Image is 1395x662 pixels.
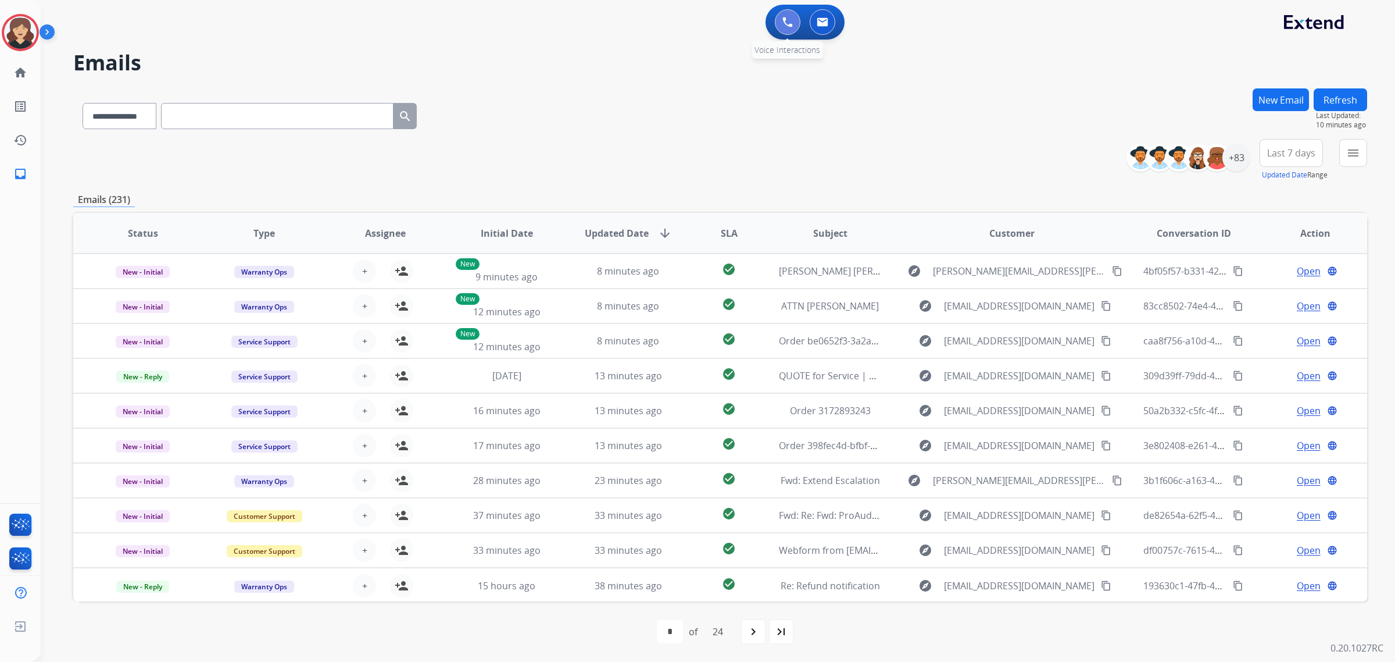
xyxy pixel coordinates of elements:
[1222,144,1250,172] div: +83
[722,402,736,416] mat-icon: check_circle
[1233,545,1243,556] mat-icon: content_copy
[1316,111,1367,120] span: Last Updated:
[1233,581,1243,591] mat-icon: content_copy
[1143,544,1324,557] span: df00757c-7615-4abb-9b6a-be49ddad7748
[944,508,1094,522] span: [EMAIL_ADDRESS][DOMAIN_NAME]
[116,510,170,522] span: New - Initial
[1327,440,1337,451] mat-icon: language
[1297,264,1321,278] span: Open
[116,475,170,487] span: New - Initial
[1327,266,1337,276] mat-icon: language
[73,51,1367,74] h2: Emails
[658,226,672,240] mat-icon: arrow_downward
[395,334,409,348] mat-icon: person_add
[227,510,302,522] span: Customer Support
[944,299,1094,313] span: [EMAIL_ADDRESS][DOMAIN_NAME]
[492,369,521,382] span: [DATE]
[1262,170,1328,180] span: Range
[481,226,533,240] span: Initial Date
[944,579,1094,593] span: [EMAIL_ADDRESS][DOMAIN_NAME]
[1101,510,1111,521] mat-icon: content_copy
[1297,579,1321,593] span: Open
[918,579,932,593] mat-icon: explore
[754,44,820,55] span: Voice Interactions
[116,266,170,278] span: New - Initial
[13,133,27,147] mat-icon: history
[779,439,981,452] span: Order 398fec4d-bfbf-460d-9b74-ac8daa0cbc1c
[989,226,1035,240] span: Customer
[116,371,169,383] span: New - Reply
[478,579,535,592] span: 15 hours ago
[456,328,480,340] p: New
[13,99,27,113] mat-icon: list_alt
[13,167,27,181] mat-icon: inbox
[4,16,37,49] img: avatar
[395,264,409,278] mat-icon: person_add
[774,625,788,639] mat-icon: last_page
[395,369,409,383] mat-icon: person_add
[722,367,736,381] mat-icon: check_circle
[473,439,541,452] span: 17 minutes ago
[1327,581,1337,591] mat-icon: language
[362,543,367,557] span: +
[779,509,1008,522] span: Fwd: Re: Fwd: ProAudioStar: New Order # 300254403
[721,226,738,240] span: SLA
[746,625,760,639] mat-icon: navigate_next
[227,545,302,557] span: Customer Support
[1143,334,1318,347] span: caa8f756-a10d-40c5-86d6-f34e034997e8
[1297,369,1321,383] span: Open
[362,474,367,487] span: +
[1143,474,1318,487] span: 3b1f606c-a163-4987-a847-1c4ab9fa5b5c
[779,544,1042,557] span: Webform from [EMAIL_ADDRESS][DOMAIN_NAME] on [DATE]
[1327,510,1337,521] mat-icon: language
[1143,509,1318,522] span: de82654a-62f5-45ec-bd1a-a740540cbfc3
[595,369,662,382] span: 13 minutes ago
[395,299,409,313] mat-icon: person_add
[595,404,662,417] span: 13 minutes ago
[234,301,294,313] span: Warranty Ops
[1327,301,1337,311] mat-icon: language
[475,271,538,283] span: 9 minutes ago
[918,334,932,348] mat-icon: explore
[353,399,376,422] button: +
[231,440,298,453] span: Service Support
[116,336,170,348] span: New - Initial
[1246,213,1367,254] th: Action
[353,434,376,457] button: +
[1233,405,1243,416] mat-icon: content_copy
[722,472,736,486] mat-icon: check_circle
[689,625,697,639] div: of
[1346,146,1360,160] mat-icon: menu
[703,620,732,643] div: 24
[116,301,170,313] span: New - Initial
[781,474,880,487] span: Fwd: Extend Escalation
[907,474,921,487] mat-icon: explore
[722,297,736,311] mat-icon: check_circle
[779,265,991,277] span: [PERSON_NAME] [PERSON_NAME] - Denied Claim
[1297,543,1321,557] span: Open
[1143,579,1320,592] span: 193630c1-47fb-491c-bb9a-7cee65d9c760
[1143,265,1317,277] span: 4bf05f57-b331-422c-bba9-8b1830abc2cf
[781,300,879,312] span: ATTN [PERSON_NAME]
[116,581,169,593] span: New - Reply
[1101,336,1111,346] mat-icon: content_copy
[1297,404,1321,418] span: Open
[722,577,736,591] mat-icon: check_circle
[1101,545,1111,556] mat-icon: content_copy
[1233,371,1243,381] mat-icon: content_copy
[231,371,298,383] span: Service Support
[1233,440,1243,451] mat-icon: content_copy
[395,439,409,453] mat-icon: person_add
[395,508,409,522] mat-icon: person_add
[918,369,932,383] mat-icon: explore
[116,545,170,557] span: New - Initial
[1253,88,1309,111] button: New Email
[595,509,662,522] span: 33 minutes ago
[353,329,376,353] button: +
[1330,641,1383,655] p: 0.20.1027RC
[918,508,932,522] mat-icon: explore
[473,509,541,522] span: 37 minutes ago
[1327,405,1337,416] mat-icon: language
[597,300,659,312] span: 8 minutes ago
[1233,510,1243,521] mat-icon: content_copy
